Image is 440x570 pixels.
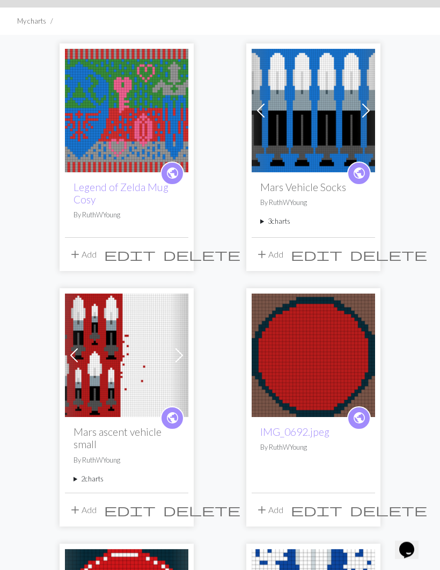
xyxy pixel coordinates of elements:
[74,426,180,451] h2: Mars ascent vehicle small
[166,408,179,429] i: public
[104,504,156,517] i: Edit
[166,410,179,427] span: public
[346,500,431,521] button: Delete
[104,247,156,262] span: edit
[252,500,287,521] button: Add
[74,210,180,221] p: By RuthWYoung
[287,500,346,521] button: Edit
[100,500,159,521] button: Edit
[260,426,329,439] a: IMG_0692.jpeg
[74,474,180,485] summary: 2charts
[350,503,427,518] span: delete
[159,245,244,265] button: Delete
[260,198,366,208] p: By RuthWYoung
[69,247,82,262] span: add
[166,165,179,182] span: public
[260,443,366,453] p: By RuthWYoung
[353,410,366,427] span: public
[104,503,156,518] span: edit
[252,245,287,265] button: Add
[104,249,156,261] i: Edit
[291,504,342,517] i: Edit
[252,349,375,360] a: Mars Sample Return Final
[353,165,366,182] span: public
[65,49,188,173] img: Legend of Zelda Mug Cosy
[287,245,346,265] button: Edit
[395,527,429,559] iframe: chat widget
[65,500,100,521] button: Add
[252,49,375,173] img: Mars Vehicle Socks
[252,105,375,115] a: Mars Vehicle Socks
[353,408,366,429] i: public
[163,503,240,518] span: delete
[65,105,188,115] a: Legend of Zelda Mug Cosy
[350,247,427,262] span: delete
[65,349,188,360] a: Mars ascent vehicle medium
[252,294,375,418] img: Mars Sample Return Final
[255,247,268,262] span: add
[160,162,184,186] a: public
[347,162,371,186] a: public
[100,245,159,265] button: Edit
[166,163,179,185] i: public
[260,181,366,194] h2: Mars Vehicle Socks
[74,181,168,206] a: Legend of Zelda Mug Cosy
[291,503,342,518] span: edit
[17,17,46,27] li: My charts
[260,217,366,227] summary: 3charts
[163,247,240,262] span: delete
[353,163,366,185] i: public
[69,503,82,518] span: add
[346,245,431,265] button: Delete
[291,247,342,262] span: edit
[74,456,180,466] p: By RuthWYoung
[65,245,100,265] button: Add
[291,249,342,261] i: Edit
[347,407,371,430] a: public
[255,503,268,518] span: add
[159,500,244,521] button: Delete
[160,407,184,430] a: public
[65,294,188,418] img: Mars ascent vehicle medium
